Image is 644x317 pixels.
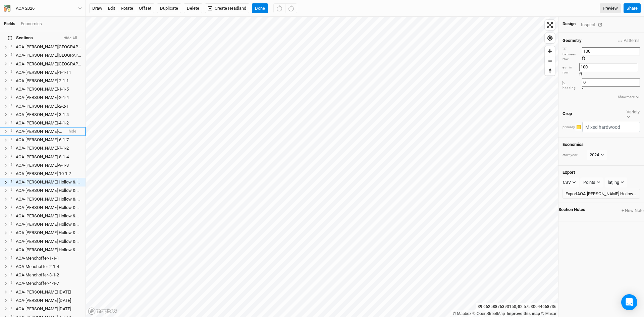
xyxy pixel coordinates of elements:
[16,61,110,66] span: AOA-[PERSON_NAME][GEOGRAPHIC_DATA]-3-1-6
[16,154,69,159] span: AOA-[PERSON_NAME]-8-1-4
[16,281,59,286] span: AOA-Menchoffer-4-1-7
[579,71,582,76] span: ft
[16,298,82,303] div: AOA-Poston 2-1-18
[16,120,82,126] div: AOA-Genevieve Jones-4-1-2
[600,3,621,13] a: Preview
[16,306,71,311] span: AOA-[PERSON_NAME] [DATE]
[16,239,117,244] span: AOA-[PERSON_NAME] Hollow & Stone Canyon-4-2-6.5
[16,120,69,125] span: AOA-[PERSON_NAME]-4-1-2
[562,65,579,75] div: in row
[16,78,69,83] span: AOA-[PERSON_NAME]-2-1-1
[16,264,59,269] span: AOA-Menchoffer-2-1-4
[545,33,555,43] button: Find my location
[16,95,69,100] span: AOA-[PERSON_NAME]-2-1-4
[562,170,640,175] h4: Export
[581,21,605,29] div: Inspect
[562,111,572,116] h4: Crop
[16,213,117,218] span: AOA-[PERSON_NAME] Hollow & Stone Canyon-3-1-3.5
[16,179,128,184] span: AOA-[PERSON_NAME] Hollow & [GEOGRAPHIC_DATA]-1-1-8
[16,87,69,92] span: AOA-[PERSON_NAME]-1-1-5
[453,311,471,316] a: Mapbox
[21,21,42,27] div: Economics
[16,137,82,143] div: AOA-Genevieve Jones-6-1-7
[16,5,35,12] div: AOA 2026
[473,311,505,316] a: OpenStreetMap
[626,108,640,119] button: Variety
[582,122,640,132] input: Mixed hardwood
[16,188,82,193] div: AOA-Hintz Hollow & Stone Canyon-2-1-0.2
[16,44,82,50] div: AOA-Darby Lakes Preserve-2-1-1
[582,87,584,92] span: °
[16,70,71,75] span: AOA-[PERSON_NAME]-1-1-11
[273,3,285,13] button: Undo (^z)
[16,129,69,134] span: AOA-[PERSON_NAME]-5-1-7
[16,188,117,193] span: AOA-[PERSON_NAME] Hollow & Stone Canyon-2-1-0.2
[16,247,114,252] span: AOA-[PERSON_NAME] Hollow & Stone Canyon-4-3-2
[16,129,63,134] div: AOA-Genevieve Jones-5-1-7
[562,142,640,147] h4: Economics
[16,112,82,117] div: AOA-Genevieve Jones-3-1-4
[562,153,586,158] div: start year
[205,3,249,13] button: Create Headland
[16,44,110,49] span: AOA-[PERSON_NAME][GEOGRAPHIC_DATA]-2-1-1
[16,289,82,295] div: AOA-Poston 1-1-41
[105,3,118,13] button: edit
[583,179,595,186] div: Points
[618,94,640,100] button: Showmore
[16,87,82,92] div: AOA-Genevieve Jones-1-1-5
[562,125,575,130] div: primary
[16,53,82,58] div: AOA-Darby Lakes Preserve-2-2-7
[16,230,117,235] span: AOA-[PERSON_NAME] Hollow & Stone Canyon-4-1-2.5
[16,61,82,67] div: AOA-Darby Lakes Preserve-3-1-6
[558,207,585,214] span: Section Notes
[16,205,82,210] div: AOA-Hintz Hollow & Stone Canyon-2-3-.0.5
[285,3,297,13] button: Redo (^Z)
[16,78,82,84] div: AOA-Darby Oaks-2-1-1
[118,3,136,13] button: rotate
[507,311,540,316] a: Improve this map
[562,47,582,62] div: between row
[16,272,59,277] span: AOA-Menchoffer-3-1-2
[605,177,627,188] button: lat,lng
[563,179,571,186] div: CSV
[545,20,555,30] button: Enter fullscreen
[618,37,640,44] button: Patterns
[562,38,582,43] h4: Geometry
[16,272,82,278] div: AOA-Menchoffer-3-1-2
[86,17,558,317] canvas: Map
[16,222,82,227] div: AOA-Hintz Hollow & Stone Canyon-3-2-6
[16,179,82,185] div: AOA-Hintz Hollow & Stone Canyon-1-1-8
[16,104,82,109] div: AOA-Genevieve Jones-2-2-1
[184,3,202,13] button: Delete
[16,53,110,58] span: AOA-[PERSON_NAME][GEOGRAPHIC_DATA]-2-2-7
[16,163,82,168] div: AOA-Genevieve Jones-9-1-3
[16,298,71,303] span: AOA-[PERSON_NAME] [DATE]
[582,56,585,61] span: ft
[580,177,603,188] button: Points
[476,303,558,310] div: 39.66258876393150 , -82.57530044668736
[608,179,619,186] div: lat,lng
[545,56,555,66] button: Zoom out
[16,171,71,176] span: AOA-[PERSON_NAME]-10-1-7
[4,21,15,26] a: Fields
[621,207,644,214] button: + New Note
[88,307,117,315] a: Mapbox logo
[16,137,69,142] span: AOA-[PERSON_NAME]-6-1-7
[8,35,33,41] span: Sections
[16,230,82,235] div: AOA-Hintz Hollow & Stone Canyon-4-1-2.5
[16,247,82,253] div: AOA-Hintz Hollow & Stone Canyon-4-3-2
[16,163,69,168] span: AOA-[PERSON_NAME]-9-1-3
[16,289,71,295] span: AOA-[PERSON_NAME] [DATE]
[136,3,154,13] button: offset
[89,3,105,13] button: draw
[16,171,82,176] div: AOA-Genevieve Jones-10-1-7
[562,81,582,91] div: heading
[16,95,82,100] div: AOA-Genevieve Jones-2-1-4
[621,294,637,310] div: Open Intercom Messenger
[16,112,69,117] span: AOA-[PERSON_NAME]-3-1-4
